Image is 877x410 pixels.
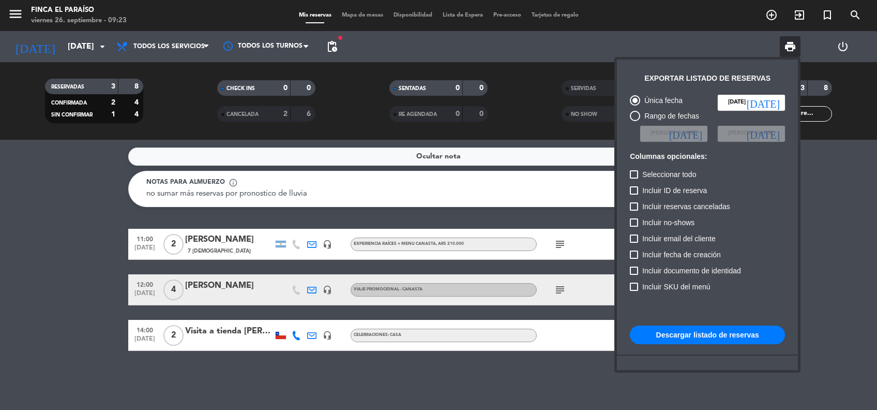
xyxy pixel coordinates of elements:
[642,216,694,229] span: Incluir no-shows
[642,200,730,213] span: Incluir reservas canceladas
[651,129,697,138] span: [PERSON_NAME]
[728,129,775,138] span: [PERSON_NAME]
[642,281,710,293] span: Incluir SKU del menú
[640,110,699,122] div: Rango de fechas
[640,95,683,107] div: Única fecha
[747,97,780,108] i: [DATE]
[642,248,721,261] span: Incluir fecha de creación
[642,184,707,197] span: Incluir ID de reserva
[630,326,785,344] button: Descargar listado de reservas
[642,168,696,181] span: Seleccionar todo
[747,128,780,139] i: [DATE]
[642,265,741,277] span: Incluir documento de identidad
[644,72,770,84] div: Exportar listado de reservas
[784,40,796,53] span: print
[669,128,702,139] i: [DATE]
[630,152,785,161] h6: Columnas opcionales:
[642,232,716,245] span: Incluir email del cliente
